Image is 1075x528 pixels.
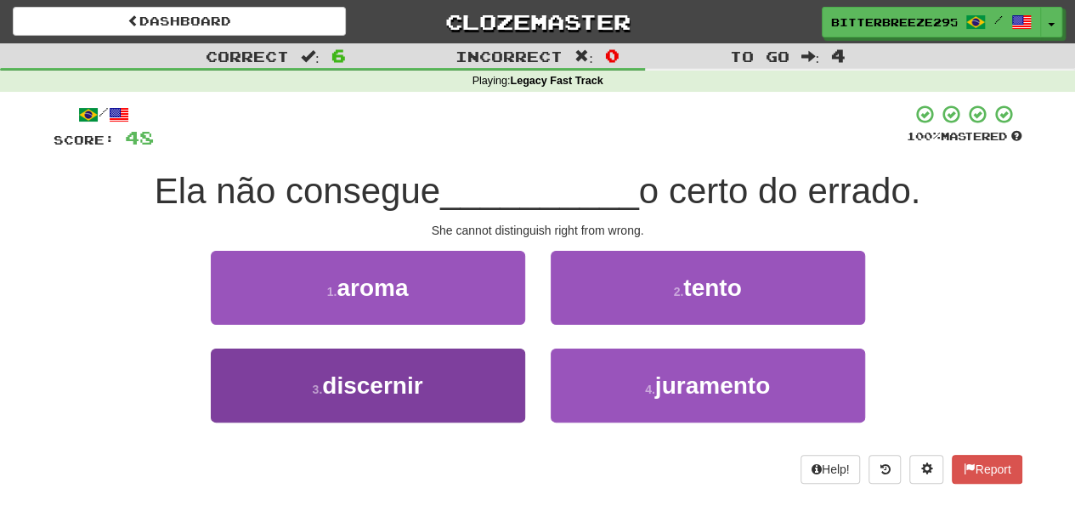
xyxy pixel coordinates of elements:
span: __________ [440,171,639,211]
small: 4 . [645,383,655,396]
span: 4 [831,45,846,65]
span: Correct [206,48,289,65]
span: 6 [331,45,346,65]
small: 1 . [327,285,337,298]
button: 4.juramento [551,349,865,423]
span: : [801,49,819,64]
div: / [54,104,154,125]
span: : [574,49,593,64]
button: Help! [801,455,861,484]
button: Round history (alt+y) [868,455,901,484]
strong: Legacy Fast Track [510,75,603,87]
div: She cannot distinguish right from wrong. [54,222,1022,239]
div: Mastered [907,129,1022,145]
span: To go [729,48,789,65]
small: 2 . [673,285,683,298]
span: Ela não consegue [155,171,440,211]
span: 48 [125,127,154,148]
span: o certo do errado. [639,171,921,211]
span: juramento [655,372,770,399]
button: Report [952,455,1021,484]
span: aroma [337,275,408,301]
small: 3 . [313,383,323,396]
span: BitterBreeze2956 [831,14,957,30]
a: Clozemaster [371,7,704,37]
span: discernir [322,372,422,399]
a: Dashboard [13,7,346,36]
span: tento [683,275,741,301]
span: 100 % [907,129,941,143]
span: : [301,49,320,64]
span: / [994,14,1003,26]
span: Score: [54,133,115,147]
span: Incorrect [455,48,563,65]
button: 2.tento [551,251,865,325]
a: BitterBreeze2956 / [822,7,1041,37]
button: 3.discernir [211,349,525,423]
span: 0 [605,45,620,65]
button: 1.aroma [211,251,525,325]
